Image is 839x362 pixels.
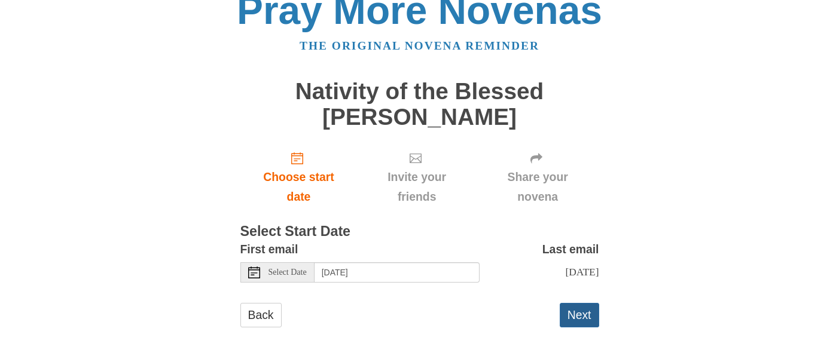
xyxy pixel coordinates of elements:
[269,268,307,277] span: Select Date
[369,167,464,207] span: Invite your friends
[240,79,599,130] h1: Nativity of the Blessed [PERSON_NAME]
[489,167,587,207] span: Share your novena
[240,224,599,240] h3: Select Start Date
[357,142,476,213] div: Click "Next" to confirm your start date first.
[300,39,539,52] a: The original novena reminder
[252,167,346,207] span: Choose start date
[240,303,282,327] a: Back
[560,303,599,327] button: Next
[565,266,599,278] span: [DATE]
[240,240,298,259] label: First email
[542,240,599,259] label: Last email
[477,142,599,213] div: Click "Next" to confirm your start date first.
[240,142,358,213] a: Choose start date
